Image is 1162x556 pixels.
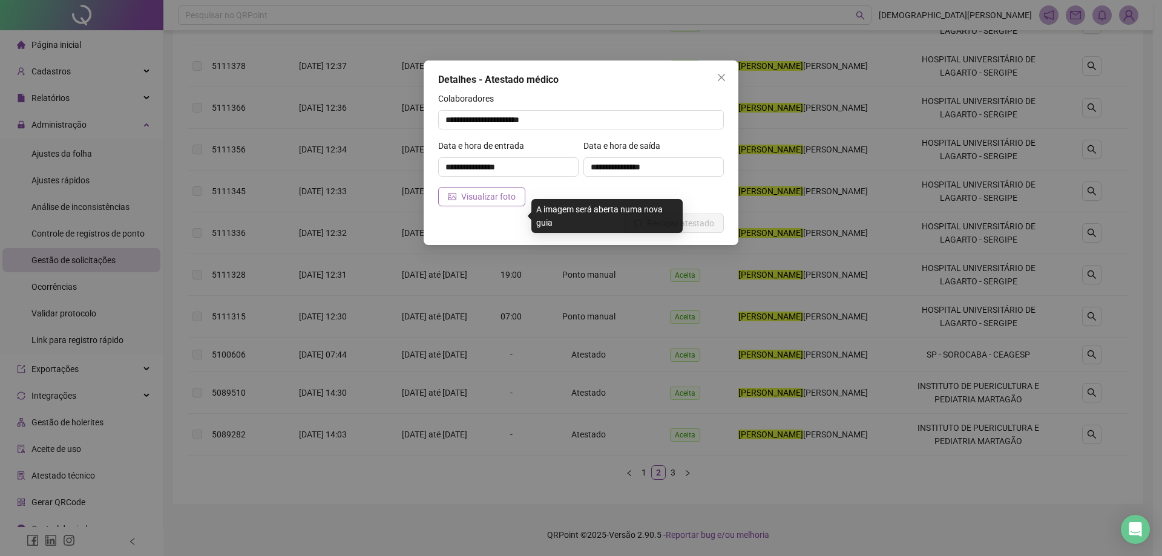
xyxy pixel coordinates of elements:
[438,73,724,87] div: Detalhes - Atestado médico
[583,139,668,152] label: Data e hora de saída
[717,73,726,82] span: close
[438,92,502,105] label: Colaboradores
[461,190,516,203] span: Visualizar foto
[531,199,683,233] div: A imagem será aberta numa nova guia
[448,192,456,201] span: picture
[712,68,731,87] button: Close
[438,187,525,206] button: Visualizar foto
[1121,515,1150,544] div: Open Intercom Messenger
[438,139,532,152] label: Data e hora de entrada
